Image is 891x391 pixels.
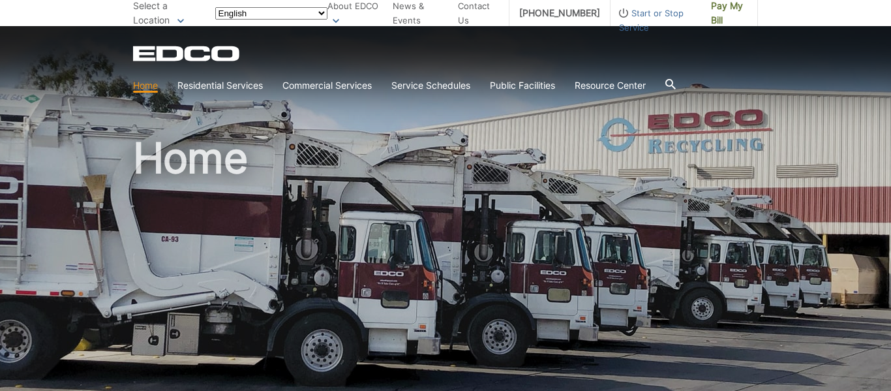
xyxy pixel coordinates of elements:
a: Home [133,78,158,93]
a: Commercial Services [282,78,372,93]
a: Public Facilities [490,78,555,93]
a: Resource Center [575,78,646,93]
a: Residential Services [177,78,263,93]
select: Select a language [215,7,327,20]
a: Service Schedules [391,78,470,93]
a: EDCD logo. Return to the homepage. [133,46,241,61]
